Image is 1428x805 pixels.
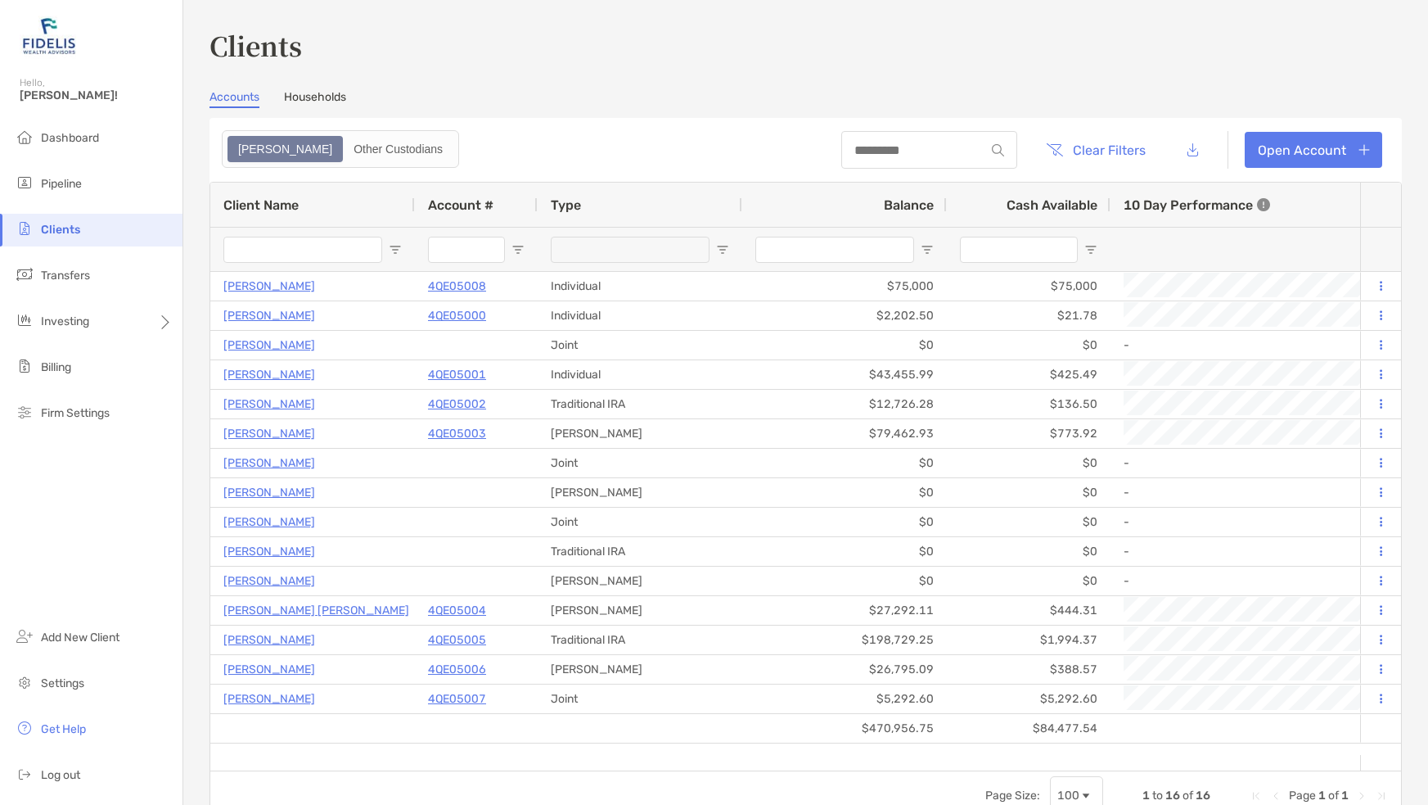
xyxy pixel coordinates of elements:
input: Cash Available Filter Input [960,237,1078,263]
div: $75,000 [947,272,1110,301]
div: $5,292.60 [742,685,947,713]
a: [PERSON_NAME] [223,571,315,591]
div: Individual [538,360,742,389]
span: Balance [884,197,934,213]
span: Client Name [223,197,299,213]
img: pipeline icon [15,173,34,192]
span: Pipeline [41,177,82,191]
div: $0 [742,478,947,507]
div: $0 [947,331,1110,360]
a: [PERSON_NAME] [223,659,315,680]
div: Last Page [1375,789,1388,803]
div: - [1124,479,1425,506]
span: 1 [1142,789,1150,803]
button: Clear Filters [1034,132,1158,168]
div: - [1124,568,1425,595]
button: Open Filter Menu [716,243,729,256]
p: [PERSON_NAME] [223,482,315,503]
p: [PERSON_NAME] [223,512,315,532]
div: Joint [538,449,742,477]
a: [PERSON_NAME] [223,305,315,326]
img: Zoe Logo [20,7,79,66]
img: billing icon [15,356,34,376]
div: Joint [538,331,742,360]
div: $136.50 [947,390,1110,418]
span: Clients [41,223,80,237]
div: $0 [742,508,947,536]
span: 16 [1196,789,1210,803]
div: Previous Page [1269,789,1282,803]
img: logout icon [15,764,34,784]
div: 10 Day Performance [1124,183,1270,227]
a: [PERSON_NAME] [PERSON_NAME] [223,600,409,621]
p: 4QE05004 [428,600,486,621]
div: First Page [1250,789,1263,803]
img: clients icon [15,219,34,238]
div: Traditional IRA [538,626,742,654]
div: $0 [742,567,947,595]
p: [PERSON_NAME] [223,541,315,562]
a: Households [284,90,346,108]
div: $84,477.54 [947,714,1110,743]
input: Client Name Filter Input [223,237,382,263]
div: $43,455.99 [742,360,947,389]
a: 4QE05002 [428,394,486,414]
span: Account # [428,197,493,213]
p: 4QE05007 [428,689,486,709]
p: 4QE05000 [428,305,486,326]
span: Log out [41,768,80,782]
div: $12,726.28 [742,390,947,418]
div: Zoe [229,138,341,161]
div: - [1124,332,1425,359]
img: settings icon [15,672,34,692]
div: segmented control [222,130,459,168]
a: 4QE05005 [428,630,486,650]
div: $1,994.37 [947,626,1110,654]
div: $5,292.60 [947,685,1110,713]
div: $2,202.50 [742,301,947,330]
h3: Clients [209,26,1402,64]
a: 4QE05003 [428,423,486,444]
a: [PERSON_NAME] [223,423,315,444]
div: Next Page [1355,789,1368,803]
div: $0 [947,478,1110,507]
div: $425.49 [947,360,1110,389]
span: Cash Available [1007,197,1097,213]
span: of [1182,789,1193,803]
div: [PERSON_NAME] [538,567,742,595]
div: [PERSON_NAME] [538,596,742,625]
span: Type [551,197,581,213]
div: Traditional IRA [538,390,742,418]
div: - [1124,538,1425,565]
div: 100 [1057,789,1079,803]
p: 4QE05001 [428,364,486,385]
a: Accounts [209,90,259,108]
p: [PERSON_NAME] [223,453,315,473]
a: 4QE05006 [428,659,486,680]
img: firm-settings icon [15,402,34,422]
div: $0 [947,449,1110,477]
div: - [1124,509,1425,536]
div: Traditional IRA [538,537,742,566]
div: Page Size: [985,789,1040,803]
span: Transfers [41,269,90,283]
span: of [1328,789,1339,803]
img: get-help icon [15,718,34,738]
a: [PERSON_NAME] [223,630,315,650]
div: Joint [538,508,742,536]
span: Page [1289,789,1316,803]
img: add_new_client icon [15,626,34,646]
p: [PERSON_NAME] [223,689,315,709]
div: $444.31 [947,596,1110,625]
div: Individual [538,272,742,301]
span: to [1152,789,1163,803]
